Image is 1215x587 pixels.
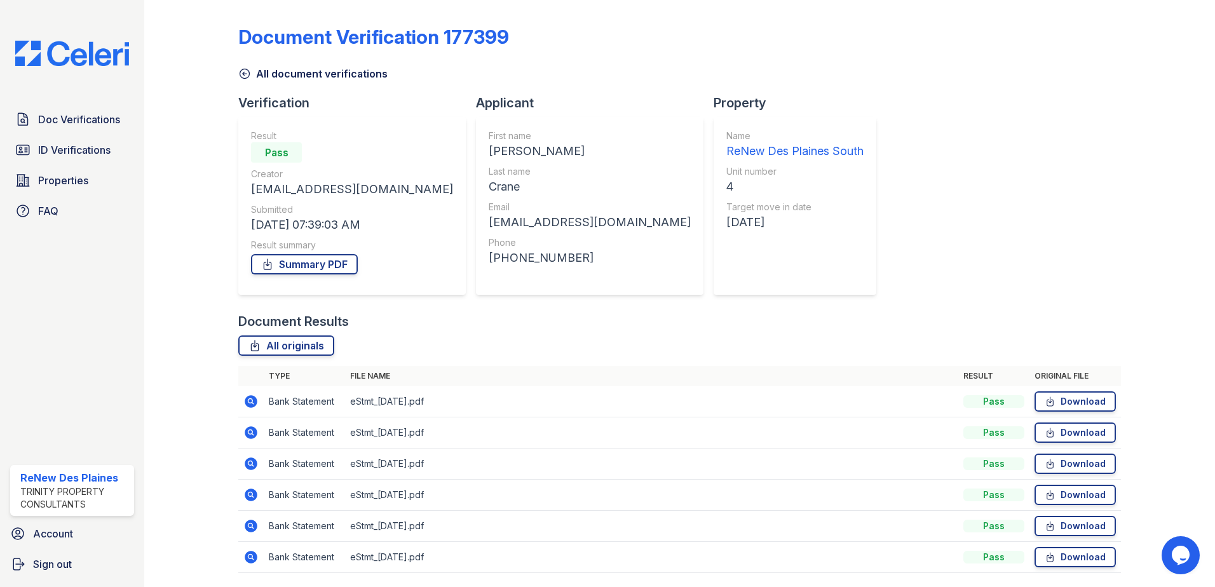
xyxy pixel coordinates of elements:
[726,178,864,196] div: 4
[10,107,134,132] a: Doc Verifications
[251,168,453,180] div: Creator
[251,203,453,216] div: Submitted
[1035,454,1116,474] a: Download
[264,366,345,386] th: Type
[5,521,139,546] a: Account
[238,94,476,112] div: Verification
[20,470,129,485] div: ReNew Des Plaines
[264,449,345,480] td: Bank Statement
[489,249,691,267] div: [PHONE_NUMBER]
[238,335,334,356] a: All originals
[726,130,864,160] a: Name ReNew Des Plaines South
[10,168,134,193] a: Properties
[38,203,58,219] span: FAQ
[1029,366,1121,386] th: Original file
[1035,516,1116,536] a: Download
[38,112,120,127] span: Doc Verifications
[10,137,134,163] a: ID Verifications
[251,254,358,274] a: Summary PDF
[238,66,388,81] a: All document verifications
[251,142,302,163] div: Pass
[1035,547,1116,567] a: Download
[238,25,509,48] div: Document Verification 177399
[489,142,691,160] div: [PERSON_NAME]
[345,542,958,573] td: eStmt_[DATE].pdf
[345,449,958,480] td: eStmt_[DATE].pdf
[963,489,1024,501] div: Pass
[20,485,129,511] div: Trinity Property Consultants
[1035,422,1116,443] a: Download
[251,239,453,252] div: Result summary
[345,480,958,511] td: eStmt_[DATE].pdf
[38,142,111,158] span: ID Verifications
[33,557,72,572] span: Sign out
[489,213,691,231] div: [EMAIL_ADDRESS][DOMAIN_NAME]
[726,142,864,160] div: ReNew Des Plaines South
[264,542,345,573] td: Bank Statement
[251,130,453,142] div: Result
[963,426,1024,439] div: Pass
[963,551,1024,563] div: Pass
[489,165,691,178] div: Last name
[38,173,88,188] span: Properties
[264,417,345,449] td: Bank Statement
[489,201,691,213] div: Email
[345,386,958,417] td: eStmt_[DATE].pdf
[345,366,958,386] th: File name
[1162,536,1202,574] iframe: chat widget
[10,198,134,224] a: FAQ
[963,457,1024,470] div: Pass
[476,94,714,112] div: Applicant
[726,213,864,231] div: [DATE]
[963,395,1024,408] div: Pass
[5,41,139,66] img: CE_Logo_Blue-a8612792a0a2168367f1c8372b55b34899dd931a85d93a1a3d3e32e68fde9ad4.png
[264,511,345,542] td: Bank Statement
[264,386,345,417] td: Bank Statement
[5,551,139,577] a: Sign out
[251,180,453,198] div: [EMAIL_ADDRESS][DOMAIN_NAME]
[489,130,691,142] div: First name
[251,216,453,234] div: [DATE] 07:39:03 AM
[726,130,864,142] div: Name
[1035,485,1116,505] a: Download
[238,313,349,330] div: Document Results
[345,417,958,449] td: eStmt_[DATE].pdf
[958,366,1029,386] th: Result
[1035,391,1116,412] a: Download
[726,201,864,213] div: Target move in date
[963,520,1024,532] div: Pass
[264,480,345,511] td: Bank Statement
[714,94,886,112] div: Property
[489,236,691,249] div: Phone
[489,178,691,196] div: Crane
[33,526,73,541] span: Account
[345,511,958,542] td: eStmt_[DATE].pdf
[726,165,864,178] div: Unit number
